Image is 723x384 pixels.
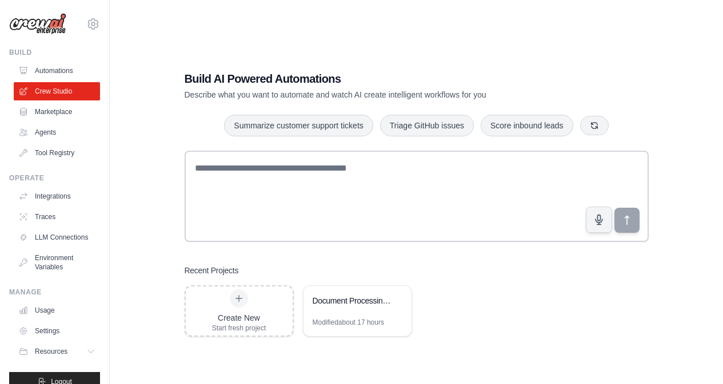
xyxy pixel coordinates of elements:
div: Create New [212,312,266,324]
div: Manage [9,288,100,297]
button: Triage GitHub issues [380,115,474,136]
button: Get new suggestions [580,116,609,135]
p: Describe what you want to automate and watch AI create intelligent workflows for you [185,89,569,100]
a: Usage [14,301,100,320]
div: Modified about 17 hours [313,318,384,327]
div: Start fresh project [212,324,266,333]
a: Environment Variables [14,249,100,276]
a: Settings [14,322,100,340]
a: Tool Registry [14,144,100,162]
button: Score inbound leads [481,115,573,136]
a: LLM Connections [14,228,100,246]
a: Marketplace [14,103,100,121]
a: Integrations [14,187,100,205]
div: Document Processing & Classification System [313,295,391,306]
img: Logo [9,13,66,35]
div: Build [9,48,100,57]
a: Automations [14,62,100,80]
a: Crew Studio [14,82,100,100]
div: Operate [9,173,100,183]
button: Resources [14,342,100,361]
h1: Build AI Powered Automations [185,71,569,87]
button: Click to speak your automation idea [586,207,612,233]
span: Resources [35,347,67,356]
a: Traces [14,208,100,226]
button: Summarize customer support tickets [224,115,373,136]
a: Agents [14,123,100,142]
h3: Recent Projects [185,265,239,276]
